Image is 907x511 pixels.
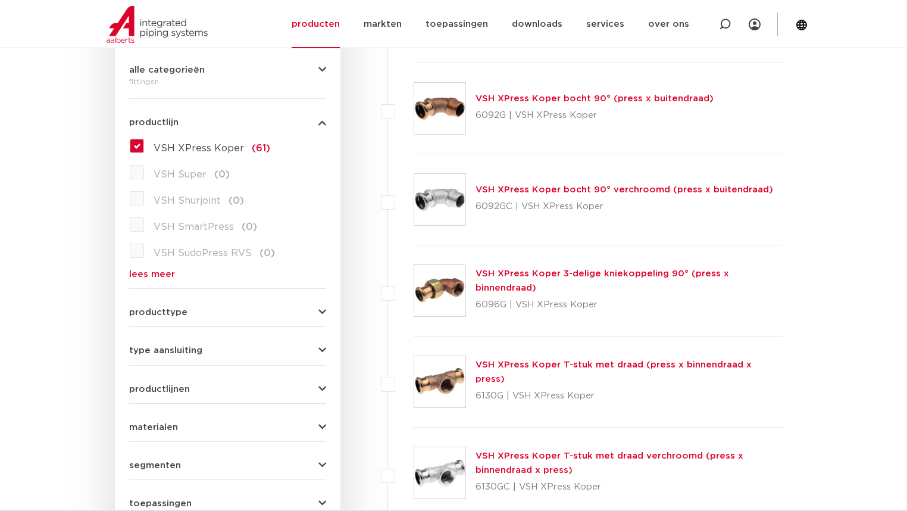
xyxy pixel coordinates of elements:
[414,174,465,225] img: Thumbnail for VSH XPress Koper bocht 90° verchroomd (press x buitendraad)
[229,196,244,205] span: (0)
[129,499,326,508] button: toepassingen
[476,197,773,216] p: 6092GC | VSH XPress Koper
[129,66,205,74] span: alle categorieën
[414,447,465,498] img: Thumbnail for VSH XPress Koper T-stuk met draad verchroomd (press x binnendraad x press)
[129,270,326,279] a: lees meer
[129,308,187,317] span: producttype
[129,346,202,355] span: type aansluiting
[129,66,326,74] button: alle categorieën
[129,74,326,89] div: fittingen
[154,144,244,153] span: VSH XPress Koper
[129,461,326,470] button: segmenten
[154,248,252,258] span: VSH SudoPress RVS
[129,118,326,127] button: productlijn
[414,265,465,316] img: Thumbnail for VSH XPress Koper 3-delige kniekoppeling 90° (press x binnendraad)
[129,499,192,508] span: toepassingen
[476,185,773,194] a: VSH XPress Koper bocht 90° verchroomd (press x buitendraad)
[476,360,752,384] a: VSH XPress Koper T-stuk met draad (press x binnendraad x press)
[129,118,179,127] span: productlijn
[476,478,783,497] p: 6130GC | VSH XPress Koper
[476,269,729,292] a: VSH XPress Koper 3-delige kniekoppeling 90° (press x binnendraad)
[129,461,181,470] span: segmenten
[476,451,743,475] a: VSH XPress Koper T-stuk met draad verchroomd (press x binnendraad x press)
[242,222,257,232] span: (0)
[252,144,270,153] span: (61)
[476,295,783,314] p: 6096G | VSH XPress Koper
[129,346,326,355] button: type aansluiting
[476,106,714,125] p: 6092G | VSH XPress Koper
[154,196,221,205] span: VSH Shurjoint
[259,248,275,258] span: (0)
[414,83,465,134] img: Thumbnail for VSH XPress Koper bocht 90° (press x buitendraad)
[129,423,326,432] button: materialen
[154,222,234,232] span: VSH SmartPress
[414,356,465,407] img: Thumbnail for VSH XPress Koper T-stuk met draad (press x binnendraad x press)
[214,170,230,179] span: (0)
[129,385,326,394] button: productlijnen
[476,387,783,406] p: 6130G | VSH XPress Koper
[129,308,326,317] button: producttype
[129,385,190,394] span: productlijnen
[476,94,714,103] a: VSH XPress Koper bocht 90° (press x buitendraad)
[129,423,178,432] span: materialen
[154,170,207,179] span: VSH Super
